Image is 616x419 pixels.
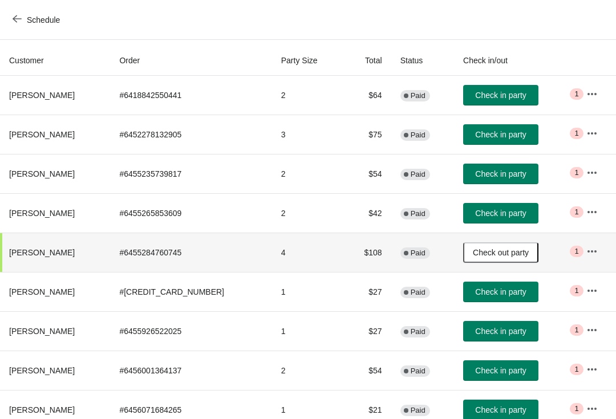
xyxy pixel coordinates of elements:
th: Check in/out [454,46,577,76]
span: Paid [411,249,425,258]
span: Check out party [473,248,529,257]
span: [PERSON_NAME] [9,327,75,336]
span: 1 [574,286,578,295]
td: 2 [272,154,344,193]
button: Check in party [463,203,538,223]
span: 1 [574,365,578,374]
td: # 6452278132905 [110,115,271,154]
span: Check in party [475,405,526,414]
td: # 6455235739817 [110,154,271,193]
span: Check in party [475,327,526,336]
td: $75 [344,115,391,154]
span: [PERSON_NAME] [9,248,75,257]
td: 2 [272,351,344,390]
td: 2 [272,76,344,115]
span: [PERSON_NAME] [9,209,75,218]
button: Check in party [463,321,538,341]
span: [PERSON_NAME] [9,130,75,139]
span: Paid [411,131,425,140]
span: Paid [411,209,425,218]
span: 1 [574,247,578,256]
td: # 6455284760745 [110,233,271,272]
button: Check in party [463,164,538,184]
span: Paid [411,170,425,179]
td: 4 [272,233,344,272]
button: Check in party [463,85,538,105]
span: Paid [411,406,425,415]
button: Check in party [463,124,538,145]
td: $27 [344,311,391,351]
td: 2 [272,193,344,233]
span: Paid [411,91,425,100]
span: 1 [574,404,578,413]
span: [PERSON_NAME] [9,169,75,178]
span: 1 [574,208,578,217]
td: $42 [344,193,391,233]
td: 1 [272,311,344,351]
span: Check in party [475,287,526,296]
span: [PERSON_NAME] [9,91,75,100]
span: 1 [574,90,578,99]
td: 3 [272,115,344,154]
td: # 6455265853609 [110,193,271,233]
span: Check in party [475,366,526,375]
th: Total [344,46,391,76]
span: 1 [574,326,578,335]
span: Check in party [475,169,526,178]
td: $54 [344,351,391,390]
th: Order [110,46,271,76]
span: 1 [574,129,578,138]
td: # 6455926522025 [110,311,271,351]
span: Paid [411,327,425,336]
td: # 6456001364137 [110,351,271,390]
td: $54 [344,154,391,193]
span: [PERSON_NAME] [9,287,75,296]
span: Paid [411,367,425,376]
td: $64 [344,76,391,115]
span: Check in party [475,130,526,139]
span: Schedule [27,15,60,25]
td: # [CREDIT_CARD_NUMBER] [110,272,271,311]
span: [PERSON_NAME] [9,366,75,375]
span: 1 [574,168,578,177]
button: Check out party [463,242,538,263]
td: # 6418842550441 [110,76,271,115]
span: Check in party [475,91,526,100]
td: $108 [344,233,391,272]
span: Check in party [475,209,526,218]
td: 1 [272,272,344,311]
th: Status [391,46,454,76]
td: $27 [344,272,391,311]
th: Party Size [272,46,344,76]
button: Check in party [463,360,538,381]
span: [PERSON_NAME] [9,405,75,414]
button: Check in party [463,282,538,302]
span: Paid [411,288,425,297]
button: Schedule [6,10,69,30]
